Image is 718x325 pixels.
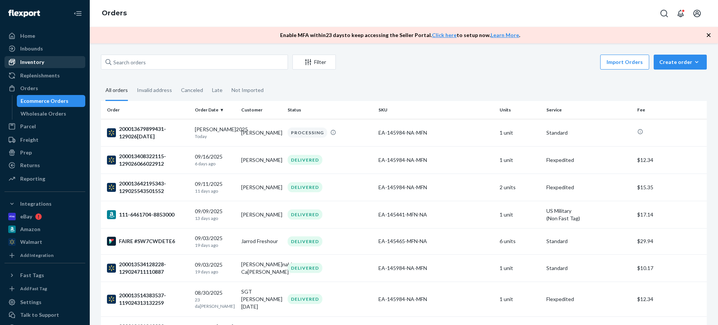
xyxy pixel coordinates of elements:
div: Create order [659,58,701,66]
div: Inventory [20,58,44,66]
a: Add Integration [4,251,85,260]
div: DELIVERED [288,263,322,273]
button: Filter [292,55,336,70]
a: Settings [4,296,85,308]
td: Jarrod Freshour [238,228,285,254]
td: 2 units [497,174,543,201]
div: Filter [293,58,335,66]
button: Open account menu [690,6,705,21]
div: Replenishments [20,72,60,79]
p: Flexpedited [546,295,631,303]
div: 09/09/2025 [195,208,235,221]
div: eBay [20,213,32,220]
div: Invalid address [137,80,172,100]
div: 200013408322115-129026066022912 [107,153,189,168]
p: Today [195,133,235,139]
a: Walmart [4,236,85,248]
div: All orders [105,80,128,101]
button: Close Navigation [70,6,85,21]
th: Order [101,101,192,119]
p: Standard [546,264,631,272]
div: Amazon [20,226,40,233]
div: Talk to Support [20,311,59,319]
div: Not Imported [231,80,264,100]
th: Order Date [192,101,238,119]
div: [PERSON_NAME]2025 [195,126,235,139]
a: Learn More [491,32,519,38]
a: eBay [4,211,85,223]
div: Customer [241,107,282,113]
p: Standard [546,237,631,245]
p: US Military [546,207,631,215]
td: SGT [PERSON_NAME][DATE] [238,282,285,316]
input: Search orders [101,55,288,70]
div: DELIVERED [288,182,322,192]
p: 11 days ago [195,188,235,194]
div: Prep [20,149,32,156]
div: 200013679899431-129026[DATE] [107,125,189,140]
button: Open Search Box [657,6,672,21]
div: Add Integration [20,252,53,258]
p: Standard [546,129,631,137]
p: 23 da[PERSON_NAME] [195,297,235,309]
div: Ecommerce Orders [21,97,68,105]
a: Freight [4,134,85,146]
a: Ecommerce Orders [17,95,86,107]
p: 19 days ago [195,242,235,248]
div: EA-145465-MFN-NA [378,237,494,245]
div: 200013642195343-129025543501552 [107,180,189,195]
div: Integrations [20,200,52,208]
div: Add Fast Tag [20,285,47,292]
p: 6 days ago [195,160,235,167]
a: Orders [102,9,127,17]
div: DELIVERED [288,236,322,246]
a: Prep [4,147,85,159]
p: 13 days ago [195,215,235,221]
div: Wholesale Orders [21,110,66,117]
td: $12.34 [634,146,707,174]
div: 111-6461704-8853000 [107,210,189,219]
button: Create order [654,55,707,70]
td: 1 unit [497,119,543,146]
div: 09/03/2025 [195,261,235,275]
div: Inbounds [20,45,43,52]
td: $15.35 [634,174,707,201]
div: DELIVERED [288,294,322,304]
div: 09/03/2025 [195,234,235,248]
button: Talk to Support [4,309,85,321]
a: Inbounds [4,43,85,55]
div: EA-145984-NA-MFN [378,264,494,272]
div: Returns [20,162,40,169]
div: 08/30/2025 [195,289,235,309]
a: Inventory [4,56,85,68]
p: 19 days ago [195,269,235,275]
div: 200013514383537-119024313132259 [107,292,189,307]
a: Parcel [4,120,85,132]
div: EA-145984-NA-MFN [378,295,494,303]
div: Fast Tags [20,272,44,279]
div: Settings [20,298,42,306]
div: Home [20,32,35,40]
div: EA-145984-NA-MFN [378,156,494,164]
div: DELIVERED [288,209,322,220]
p: Flexpedited [546,156,631,164]
div: EA-145441-MFN-NA [378,211,494,218]
td: [PERSON_NAME] [238,201,285,228]
ol: breadcrumbs [96,3,133,24]
button: Fast Tags [4,269,85,281]
th: Service [543,101,634,119]
a: Replenishments [4,70,85,82]
td: 1 unit [497,282,543,316]
td: [PERSON_NAME]nald Ca[PERSON_NAME] [238,254,285,282]
div: Walmart [20,238,42,246]
a: Reporting [4,173,85,185]
img: Flexport logo [8,10,40,17]
button: Integrations [4,198,85,210]
div: EA-145984-NA-MFN [378,129,494,137]
a: Orders [4,82,85,94]
td: 6 units [497,228,543,254]
div: PROCESSING [288,128,327,138]
td: 1 unit [497,201,543,228]
p: Enable MFA within 23 days to keep accessing the Seller Portal. to setup now. . [280,31,520,39]
div: Late [212,80,223,100]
